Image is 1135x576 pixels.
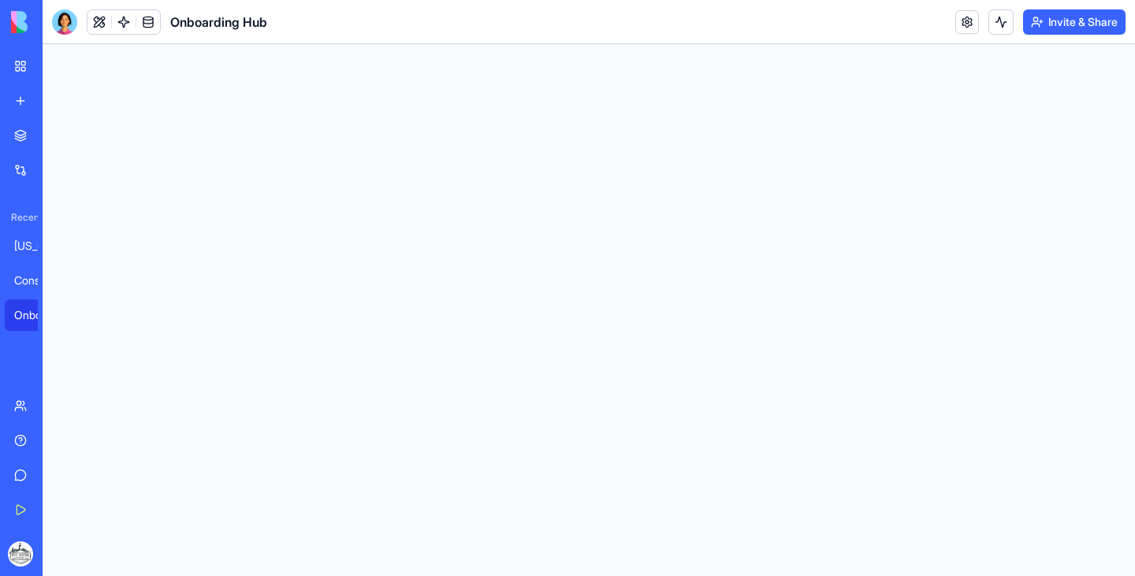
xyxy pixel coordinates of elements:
[5,211,38,224] span: Recent
[5,299,68,331] a: Onboarding Hub
[8,541,33,567] img: ACg8ocJUuhCJYhvX_jKJCULYx2udiZ678g7ZXBwfkHBM3IhNS6i0D4gE=s96-c
[14,238,58,254] div: [US_STATE] Cleaning Co. Scheduler
[5,230,68,262] a: [US_STATE] Cleaning Co. Scheduler
[14,307,58,323] div: Onboarding Hub
[14,273,58,288] div: Construction Manager
[11,11,109,33] img: logo
[170,13,267,32] span: Onboarding Hub
[1023,9,1126,35] button: Invite & Share
[5,265,68,296] a: Construction Manager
